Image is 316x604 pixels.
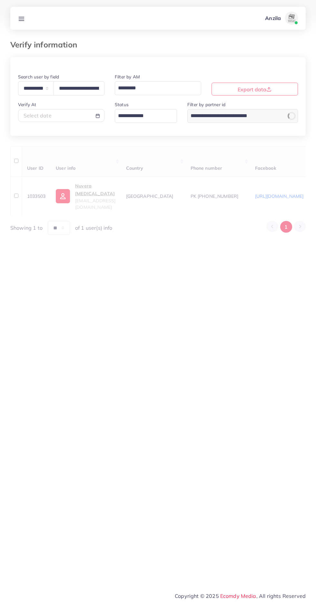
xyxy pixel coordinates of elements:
div: Search for option [115,81,201,95]
label: Filter by AM [115,74,140,80]
input: Search for option [116,83,193,94]
label: Filter by partner id [187,101,225,108]
span: Export data [238,86,272,93]
input: Search for option [188,110,281,121]
h3: Verify information [10,40,82,49]
img: avatar [285,12,298,25]
div: Loading... [286,110,297,122]
label: Verify At [18,101,36,108]
span: Copyright © 2025 [175,592,306,600]
input: Search for option [116,110,169,121]
p: Anzila [265,14,281,22]
span: , All rights Reserved [256,592,306,600]
span: Select date [24,112,52,119]
div: Search for option [187,109,298,123]
a: Anzilaavatar [262,12,301,25]
label: Search user by field [18,74,59,80]
div: Search for option [115,109,177,123]
button: Export data [212,83,298,96]
a: Ecomdy Media [220,593,256,599]
label: Status [115,101,129,108]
